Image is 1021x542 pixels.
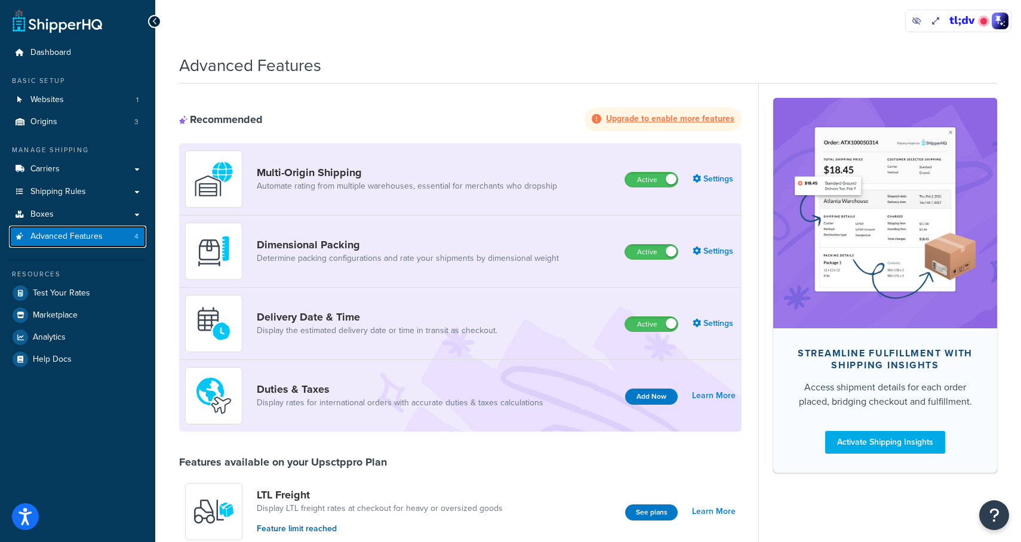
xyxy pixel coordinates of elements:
a: Display rates for international orders with accurate duties & taxes calculations [257,397,543,409]
div: Basic Setup [9,76,146,86]
div: Manage Shipping [9,145,146,155]
span: Origins [30,117,57,127]
div: Recommended [179,113,263,126]
span: 4 [134,232,139,242]
a: Activate Shipping Insights [825,431,945,454]
a: Help Docs [9,349,146,370]
a: Determine packing configurations and rate your shipments by dimensional weight [257,252,559,264]
div: Access shipment details for each order placed, bridging checkout and fulfillment. [792,380,978,409]
span: Marketplace [33,310,78,321]
a: Advanced Features4 [9,226,146,248]
div: Resources [9,269,146,279]
h1: Advanced Features [179,54,321,77]
button: Add Now [625,389,678,405]
strong: Upgrade to enable more features [606,112,734,125]
a: Automate rating from multiple warehouses, essential for merchants who dropship [257,180,557,192]
li: Advanced Features [9,226,146,248]
div: Streamline Fulfillment with Shipping Insights [792,347,978,371]
a: Delivery Date & Time [257,310,497,324]
a: Websites1 [9,89,146,111]
a: LTL Freight [257,488,503,501]
a: Settings [693,315,736,332]
a: Display the estimated delivery date or time in transit as checkout. [257,325,497,337]
img: y79ZsPf0fXUFUhFXDzUgf+ktZg5F2+ohG75+v3d2s1D9TjoU8PiyCIluIjV41seZevKCRuEjTPPOKHJsQcmKCXGdfprl3L4q7... [193,491,235,532]
div: Features available on your Upsctppro Plan [179,455,387,469]
span: Help Docs [33,355,72,365]
span: Test Your Rates [33,288,90,298]
a: Analytics [9,327,146,348]
span: 1 [136,95,139,105]
p: Feature limit reached [257,522,503,535]
a: Test Your Rates [9,282,146,304]
a: Origins3 [9,111,146,133]
a: Display LTL freight rates at checkout for heavy or oversized goods [257,503,503,515]
a: Learn More [692,387,736,404]
a: Marketplace [9,304,146,326]
a: Shipping Rules [9,181,146,203]
button: Open Resource Center [979,500,1009,530]
a: Multi-Origin Shipping [257,166,557,179]
label: Active [625,245,678,259]
span: 3 [134,117,139,127]
span: Websites [30,95,64,105]
li: Websites [9,89,146,111]
a: Carriers [9,158,146,180]
li: Origins [9,111,146,133]
a: Settings [693,171,736,187]
a: Boxes [9,204,146,226]
label: Active [625,173,678,187]
span: Analytics [33,332,66,343]
a: Settings [693,243,736,260]
img: DTVBYsAAAAAASUVORK5CYII= [193,230,235,272]
span: Advanced Features [30,232,103,242]
a: Dimensional Packing [257,238,559,251]
a: Learn More [692,503,736,520]
img: feature-image-si-e24932ea9b9fcd0ff835db86be1ff8d589347e8876e1638d903ea230a36726be.png [791,116,979,310]
span: Boxes [30,210,54,220]
a: Dashboard [9,42,146,64]
img: WatD5o0RtDAAAAAElFTkSuQmCC [193,158,235,200]
span: Carriers [30,164,60,174]
span: Dashboard [30,48,71,58]
img: gfkeb5ejjkALwAAAABJRU5ErkJggg== [193,303,235,344]
label: Active [625,317,678,331]
span: Shipping Rules [30,187,86,197]
button: See plans [625,504,678,521]
a: Duties & Taxes [257,383,543,396]
img: icon-duo-feat-landed-cost-7136b061.png [193,375,235,417]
